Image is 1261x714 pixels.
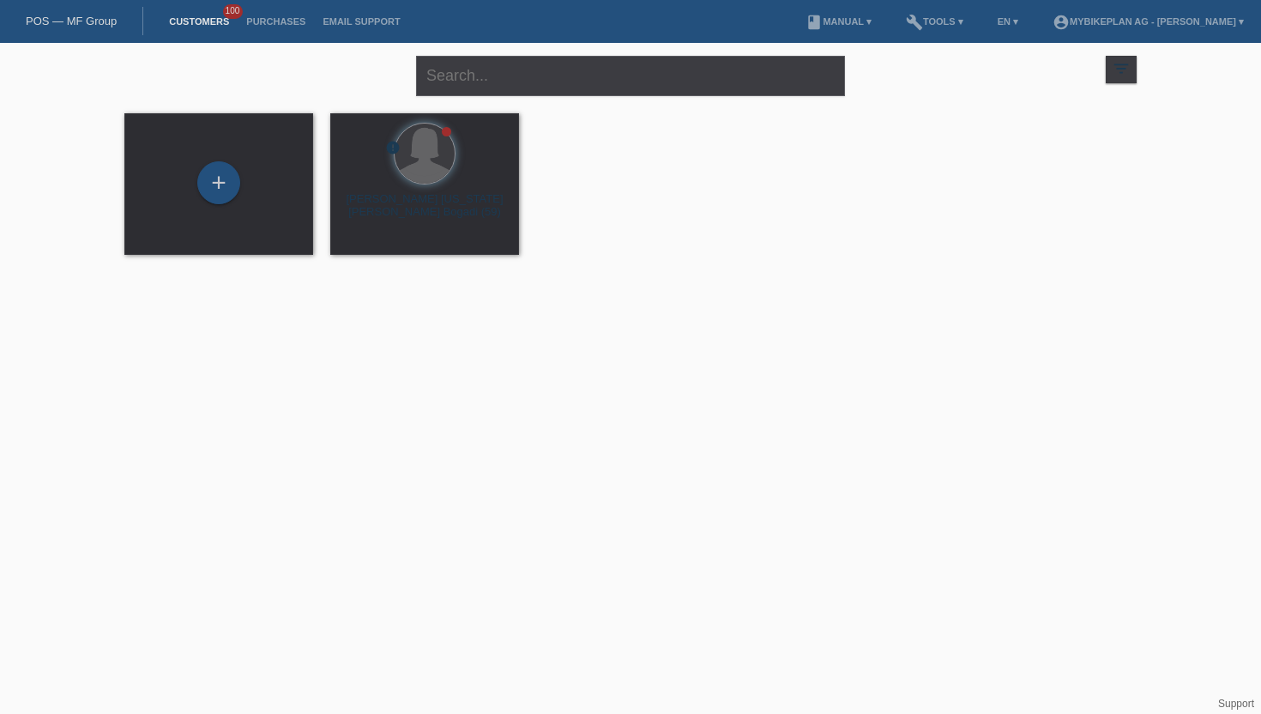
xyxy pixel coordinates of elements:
i: book [805,14,823,31]
div: Add customer [198,168,239,197]
a: buildTools ▾ [897,16,972,27]
input: Search... [416,56,845,96]
a: Customers [160,16,238,27]
a: POS — MF Group [26,15,117,27]
i: error [385,140,401,155]
div: [PERSON_NAME] [US_STATE][PERSON_NAME] Bogadi (59) [344,192,505,220]
a: Support [1218,698,1254,710]
a: Email Support [314,16,408,27]
a: account_circleMybikeplan AG - [PERSON_NAME] ▾ [1044,16,1252,27]
a: Purchases [238,16,314,27]
i: build [906,14,923,31]
a: EN ▾ [989,16,1027,27]
i: filter_list [1112,59,1131,78]
span: 100 [223,4,244,19]
a: bookManual ▾ [797,16,880,27]
div: unconfirmed, pending [385,140,401,158]
i: account_circle [1053,14,1070,31]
